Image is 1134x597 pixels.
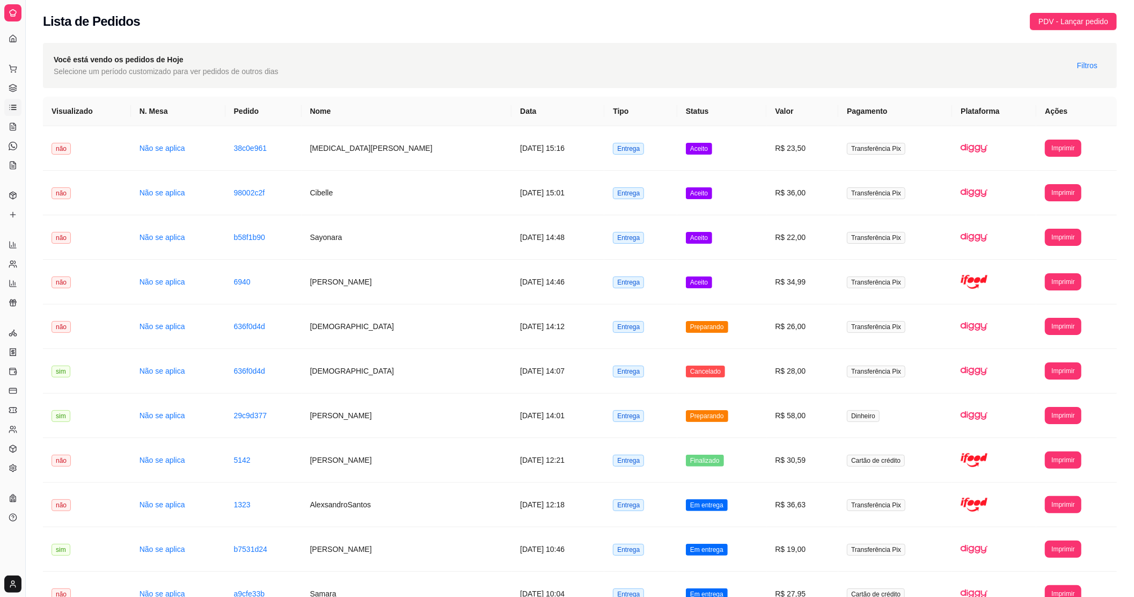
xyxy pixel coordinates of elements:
[613,321,644,333] span: Entrega
[52,455,71,467] span: não
[140,233,185,242] a: Não se aplica
[54,65,279,77] span: Selecione um período customizado para ver pedidos de outros dias
[686,143,712,155] span: Aceito
[234,144,267,152] a: 38c0e961
[1036,97,1117,126] th: Ações
[766,483,838,527] td: R$ 36,63
[952,97,1036,126] th: Plataforma
[613,499,644,511] span: Entrega
[613,232,644,244] span: Entrega
[961,224,987,251] img: diggy
[613,366,644,377] span: Entrega
[234,456,251,464] a: 5142
[140,500,185,509] a: Não se aplica
[847,499,905,511] span: Transferência Pix
[961,491,987,518] img: ifood
[1045,140,1081,157] button: Imprimir
[686,499,728,511] span: Em entrega
[302,394,512,438] td: [PERSON_NAME]
[234,322,265,331] a: 636f0d4d
[234,278,251,286] a: 6940
[302,483,512,527] td: AlexsandroSantos
[613,455,644,467] span: Entrega
[1030,13,1117,30] button: PDV - Lançar pedido
[686,455,724,467] span: Finalizado
[1045,452,1081,469] button: Imprimir
[961,179,987,206] img: diggy
[234,500,251,509] a: 1323
[140,188,185,197] a: Não se aplica
[613,143,644,155] span: Entrega
[766,349,838,394] td: R$ 28,00
[52,544,70,556] span: sim
[677,97,767,126] th: Status
[961,358,987,384] img: diggy
[234,545,267,554] a: b7531d24
[302,349,512,394] td: [DEMOGRAPHIC_DATA]
[961,268,987,295] img: ifood
[847,366,905,377] span: Transferência Pix
[613,544,644,556] span: Entrega
[511,304,604,349] td: [DATE] 14:12
[766,527,838,572] td: R$ 19,00
[234,411,267,420] a: 29c9d377
[847,321,905,333] span: Transferência Pix
[511,527,604,572] td: [DATE] 10:46
[686,366,725,377] span: Cancelado
[302,527,512,572] td: [PERSON_NAME]
[511,171,604,215] td: [DATE] 15:01
[140,456,185,464] a: Não se aplica
[52,187,71,199] span: não
[1045,496,1081,513] button: Imprimir
[961,313,987,340] img: diggy
[961,447,987,474] img: ifood
[686,187,712,199] span: Aceito
[766,97,838,126] th: Valor
[1077,60,1098,71] span: Filtros
[766,304,838,349] td: R$ 26,00
[302,438,512,483] td: [PERSON_NAME]
[1045,362,1081,380] button: Imprimir
[847,455,905,467] span: Cartão de crédito
[43,13,140,30] h2: Lista de Pedidos
[766,260,838,304] td: R$ 34,99
[1045,318,1081,335] button: Imprimir
[766,215,838,260] td: R$ 22,00
[302,126,512,171] td: [MEDICAL_DATA][PERSON_NAME]
[766,171,838,215] td: R$ 36,00
[234,367,265,375] a: 636f0d4d
[613,276,644,288] span: Entrega
[613,410,644,422] span: Entrega
[686,232,712,244] span: Aceito
[302,215,512,260] td: Sayonara
[1045,407,1081,424] button: Imprimir
[847,143,905,155] span: Transferência Pix
[511,394,604,438] td: [DATE] 14:01
[847,232,905,244] span: Transferência Pix
[604,97,677,126] th: Tipo
[511,97,604,126] th: Data
[52,499,71,511] span: não
[847,187,905,199] span: Transferência Pix
[54,55,184,64] strong: Você está vendo os pedidos de Hoje
[766,394,838,438] td: R$ 58,00
[838,97,952,126] th: Pagamento
[302,260,512,304] td: [PERSON_NAME]
[140,411,185,420] a: Não se aplica
[847,276,905,288] span: Transferência Pix
[847,544,905,556] span: Transferência Pix
[140,322,185,331] a: Não se aplica
[234,188,265,197] a: 98002c2f
[131,97,225,126] th: N. Mesa
[52,366,70,377] span: sim
[302,304,512,349] td: [DEMOGRAPHIC_DATA]
[52,143,71,155] span: não
[511,438,604,483] td: [DATE] 12:21
[766,126,838,171] td: R$ 23,50
[766,438,838,483] td: R$ 30,59
[302,171,512,215] td: Cibelle
[511,126,604,171] td: [DATE] 15:16
[234,233,265,242] a: b58f1b90
[1069,57,1106,74] button: Filtros
[225,97,302,126] th: Pedido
